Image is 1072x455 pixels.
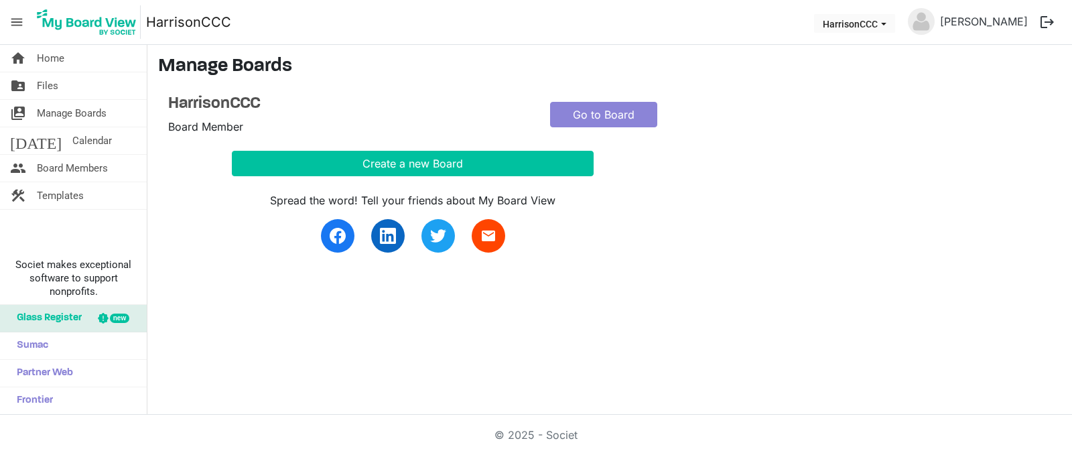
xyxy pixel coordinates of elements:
a: HarrisonCCC [168,94,530,114]
a: © 2025 - Societ [494,428,578,442]
span: construction [10,182,26,209]
button: HarrisonCCC dropdownbutton [814,14,895,33]
a: [PERSON_NAME] [935,8,1033,35]
img: My Board View Logo [33,5,141,39]
button: Create a new Board [232,151,594,176]
span: people [10,155,26,182]
span: Templates [37,182,84,209]
span: Home [37,45,64,72]
button: logout [1033,8,1061,36]
img: facebook.svg [330,228,346,244]
span: home [10,45,26,72]
span: Sumac [10,332,48,359]
a: Go to Board [550,102,657,127]
span: Files [37,72,58,99]
h3: Manage Boards [158,56,1061,78]
div: new [110,314,129,323]
span: Board Members [37,155,108,182]
div: Spread the word! Tell your friends about My Board View [232,192,594,208]
img: linkedin.svg [380,228,396,244]
span: [DATE] [10,127,62,154]
span: switch_account [10,100,26,127]
img: twitter.svg [430,228,446,244]
span: Societ makes exceptional software to support nonprofits. [6,258,141,298]
span: Calendar [72,127,112,154]
span: Board Member [168,120,243,133]
img: no-profile-picture.svg [908,8,935,35]
span: Glass Register [10,305,82,332]
span: Frontier [10,387,53,414]
span: Partner Web [10,360,73,387]
span: Manage Boards [37,100,107,127]
a: email [472,219,505,253]
span: email [480,228,496,244]
a: My Board View Logo [33,5,146,39]
span: menu [4,9,29,35]
a: HarrisonCCC [146,9,231,36]
span: folder_shared [10,72,26,99]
